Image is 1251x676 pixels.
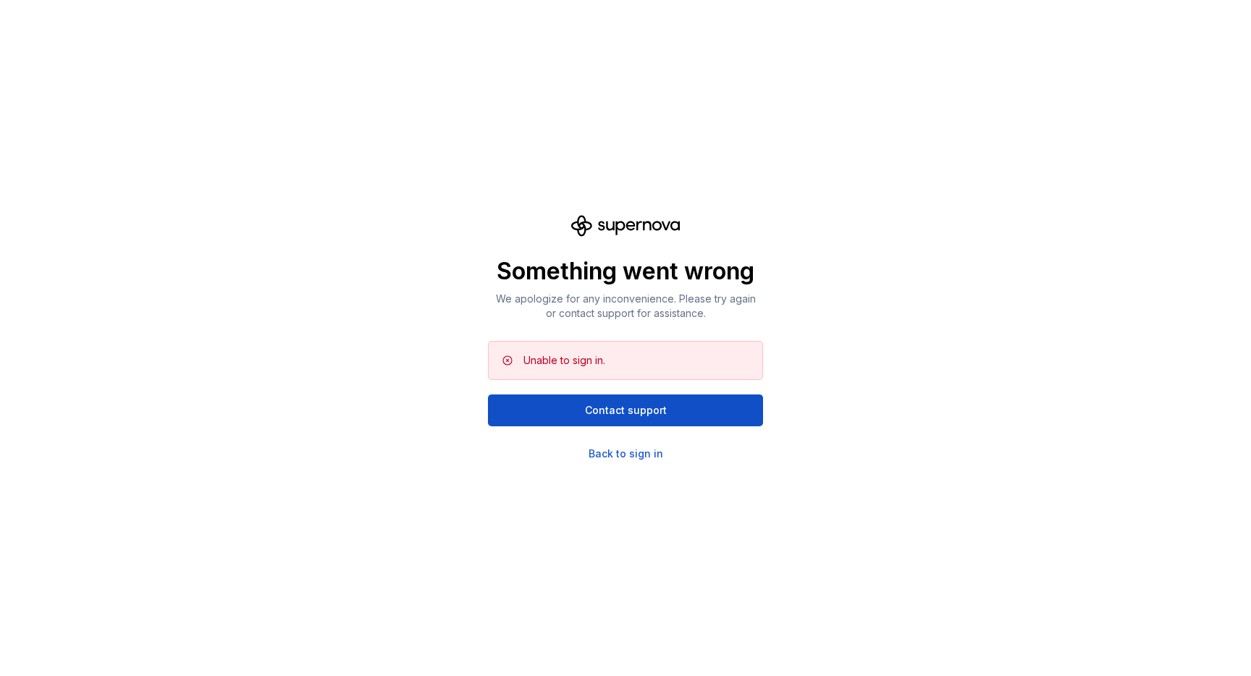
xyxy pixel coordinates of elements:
a: Back to sign in [589,447,663,461]
span: Contact support [585,403,667,418]
p: Something went wrong [488,257,763,286]
button: Contact support [488,394,763,426]
div: Unable to sign in. [523,353,605,368]
p: We apologize for any inconvenience. Please try again or contact support for assistance. [488,292,763,321]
